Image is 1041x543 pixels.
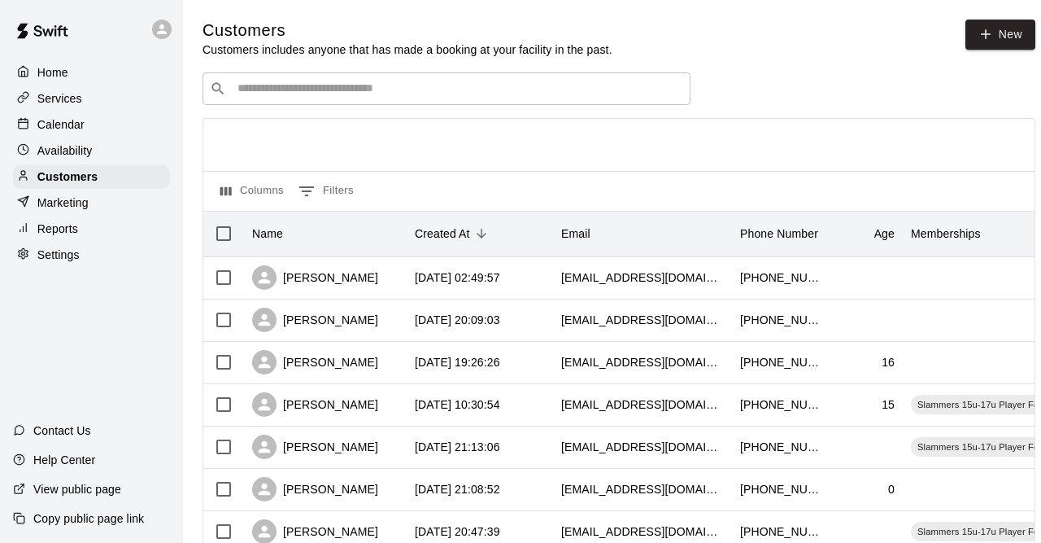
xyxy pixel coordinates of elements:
[33,510,144,527] p: Copy public page link
[415,354,500,370] div: 2025-09-08 19:26:26
[415,523,500,540] div: 2025-09-07 20:47:39
[13,112,170,137] a: Calendar
[830,211,903,256] div: Age
[965,20,1035,50] a: New
[252,392,378,417] div: [PERSON_NAME]
[561,523,724,540] div: ericajgranado@gmail.com
[37,169,98,185] p: Customers
[882,396,895,413] div: 15
[13,190,170,215] a: Marketing
[33,423,91,439] p: Contact Us
[252,435,378,459] div: [PERSON_NAME]
[252,265,378,290] div: [PERSON_NAME]
[252,477,378,501] div: [PERSON_NAME]
[407,211,553,256] div: Created At
[740,481,821,497] div: +12242859304
[561,481,724,497] div: simonirvingrose9@gmail.com
[37,116,85,133] p: Calendar
[732,211,830,256] div: Phone Number
[37,90,82,107] p: Services
[561,312,724,328] div: sschmidt9171@gmail.com
[740,269,821,286] div: +13098267641
[740,354,821,370] div: +12247789154
[561,211,590,256] div: Email
[553,211,732,256] div: Email
[740,439,821,455] div: +18478636186
[415,211,470,256] div: Created At
[911,211,981,256] div: Memberships
[874,211,895,256] div: Age
[882,354,895,370] div: 16
[13,243,170,267] a: Settings
[561,354,724,370] div: drewkarcavich@gmail.com
[561,439,724,455] div: esigal42@icloud.com
[415,481,500,497] div: 2025-09-07 21:08:52
[37,195,89,211] p: Marketing
[37,247,80,263] p: Settings
[216,178,288,204] button: Select columns
[13,217,170,241] a: Reports
[203,42,612,58] p: Customers includes anyone that has made a booking at your facility in the past.
[13,164,170,189] a: Customers
[415,269,500,286] div: 2025-09-09 02:49:57
[252,211,283,256] div: Name
[252,350,378,374] div: [PERSON_NAME]
[252,308,378,332] div: [PERSON_NAME]
[740,211,818,256] div: Phone Number
[244,211,407,256] div: Name
[37,221,78,237] p: Reports
[470,222,493,245] button: Sort
[13,60,170,85] a: Home
[33,481,121,497] p: View public page
[37,142,93,159] p: Availability
[888,481,895,497] div: 0
[740,312,821,328] div: +18473722326
[203,20,612,42] h5: Customers
[561,269,724,286] div: kmccreery@d120.org
[415,396,500,413] div: 2025-09-08 10:30:54
[740,523,821,540] div: +17735803408
[13,138,170,163] a: Availability
[415,312,500,328] div: 2025-09-08 20:09:03
[561,396,724,413] div: noahpetschke@gmail.com
[740,396,821,413] div: +12247605697
[37,64,68,81] p: Home
[203,72,690,105] div: Search customers by name or email
[33,452,95,468] p: Help Center
[294,178,358,204] button: Show filters
[13,86,170,111] a: Services
[415,439,500,455] div: 2025-09-07 21:13:06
